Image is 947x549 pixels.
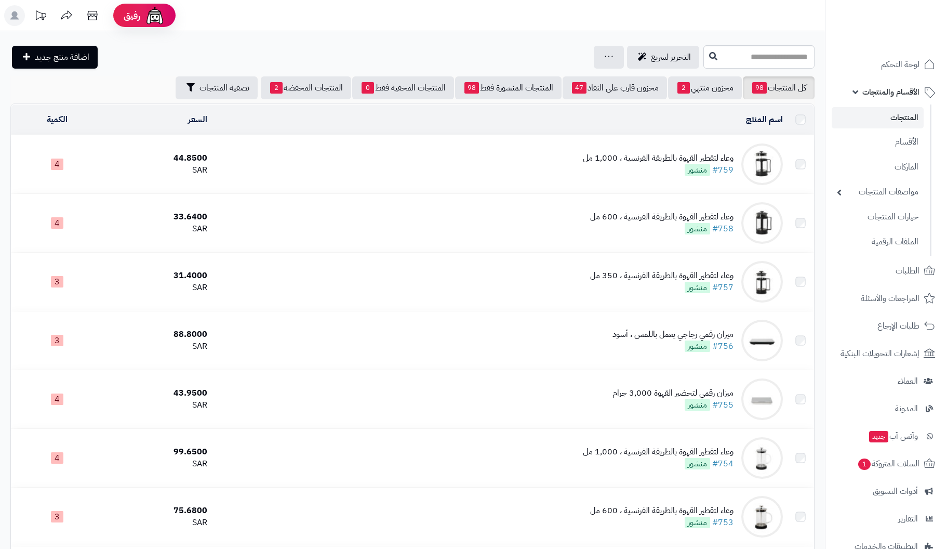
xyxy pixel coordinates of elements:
span: 98 [752,82,767,94]
span: 4 [51,159,63,170]
a: وآتس آبجديد [832,424,941,449]
span: 4 [51,394,63,405]
a: المنتجات المخفضة2 [261,76,351,99]
span: اضافة منتج جديد [35,51,89,63]
span: الأقسام والمنتجات [862,85,919,99]
a: التحرير لسريع [627,46,699,69]
a: المنتجات [832,107,924,128]
span: 3 [51,276,63,287]
img: وعاء لتقطير القهوة بالطريقة الفرنسية ، 600 مل [741,496,783,538]
a: مخزون منتهي2 [668,76,742,99]
span: المدونة [895,401,918,416]
span: منشور [685,164,710,176]
span: السلات المتروكة [857,456,919,471]
a: الأقسام [832,131,924,153]
span: الطلبات [896,264,919,278]
a: #755 [712,399,733,411]
a: التقارير [832,506,941,531]
span: لوحة التحكم [881,57,919,72]
div: 44.8500 [108,152,207,164]
div: 99.6500 [108,446,207,458]
span: 47 [572,82,586,94]
div: SAR [108,223,207,235]
img: وعاء لتقطير القهوة بالطريقة الفرنسية ، 600 مل [741,202,783,244]
button: تصفية المنتجات [176,76,258,99]
span: إشعارات التحويلات البنكية [841,346,919,361]
div: وعاء لتقطير القهوة بالطريقة الفرنسية ، 350 مل [590,270,733,282]
span: جديد [869,431,888,442]
img: ميزان رقمي لتحضير القهوة 3,000 جرام [741,378,783,420]
img: وعاء لتقطير القهوة بالطريقة الفرنسية ، 1,000 مل [741,437,783,479]
span: المراجعات والأسئلة [861,291,919,306]
div: SAR [108,458,207,470]
a: خيارات المنتجات [832,206,924,228]
div: وعاء لتقطير القهوة بالطريقة الفرنسية ، 600 مل [590,211,733,223]
a: #753 [712,516,733,529]
a: الملفات الرقمية [832,231,924,253]
a: طلبات الإرجاع [832,313,941,338]
span: منشور [685,341,710,352]
a: المراجعات والأسئلة [832,286,941,311]
span: منشور [685,399,710,411]
a: اضافة منتج جديد [12,46,98,69]
img: ميزان رقمي زجاجي يعمل باللمس ، أسود [741,320,783,361]
img: logo-2.png [876,29,937,51]
div: 31.4000 [108,270,207,282]
span: 3 [51,335,63,346]
a: #754 [712,457,733,470]
div: ميزان رقمي زجاجي يعمل باللمس ، أسود [612,329,733,341]
a: مخزون قارب على النفاذ47 [563,76,667,99]
a: المنتجات المنشورة فقط98 [455,76,562,99]
span: العملاء [898,374,918,388]
span: 98 [464,82,479,94]
span: 4 [51,452,63,464]
a: #759 [712,164,733,176]
a: تحديثات المنصة [28,5,54,29]
a: أدوات التسويق [832,479,941,504]
span: طلبات الإرجاع [877,319,919,333]
img: ai-face.png [144,5,165,26]
span: منشور [685,282,710,293]
span: 0 [362,82,374,94]
div: وعاء لتقطير القهوة بالطريقة الفرنسية ، 600 مل [590,505,733,517]
a: اسم المنتج [746,113,783,126]
span: منشور [685,458,710,469]
div: 75.6800 [108,505,207,517]
div: 33.6400 [108,211,207,223]
span: 3 [51,511,63,522]
a: لوحة التحكم [832,52,941,77]
a: السعر [188,113,207,126]
div: وعاء لتقطير القهوة بالطريقة الفرنسية ، 1,000 مل [583,152,733,164]
div: 43.9500 [108,387,207,399]
span: منشور [685,223,710,234]
a: المدونة [832,396,941,421]
a: #756 [712,340,733,352]
span: 4 [51,217,63,229]
a: كل المنتجات98 [743,76,815,99]
span: التحرير لسريع [651,51,691,63]
span: التقارير [898,512,918,526]
span: 2 [270,82,283,94]
div: ميزان رقمي لتحضير القهوة 3,000 جرام [612,387,733,399]
a: الكمية [47,113,68,126]
a: المنتجات المخفية فقط0 [352,76,454,99]
a: العملاء [832,369,941,394]
div: SAR [108,341,207,352]
img: وعاء لتقطير القهوة بالطريقة الفرنسية ، 1,000 مل [741,143,783,185]
a: الطلبات [832,258,941,283]
span: رفيق [124,9,140,22]
div: SAR [108,282,207,294]
div: SAR [108,517,207,529]
a: #758 [712,223,733,235]
a: #757 [712,281,733,294]
a: إشعارات التحويلات البنكية [832,341,941,366]
span: وآتس آب [868,429,918,443]
div: وعاء لتقطير القهوة بالطريقة الفرنسية ، 1,000 مل [583,446,733,458]
div: SAR [108,399,207,411]
a: الماركات [832,156,924,178]
span: تصفية المنتجات [199,82,249,94]
img: وعاء لتقطير القهوة بالطريقة الفرنسية ، 350 مل [741,261,783,303]
a: مواصفات المنتجات [832,181,924,203]
span: منشور [685,517,710,528]
div: 88.8000 [108,329,207,341]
